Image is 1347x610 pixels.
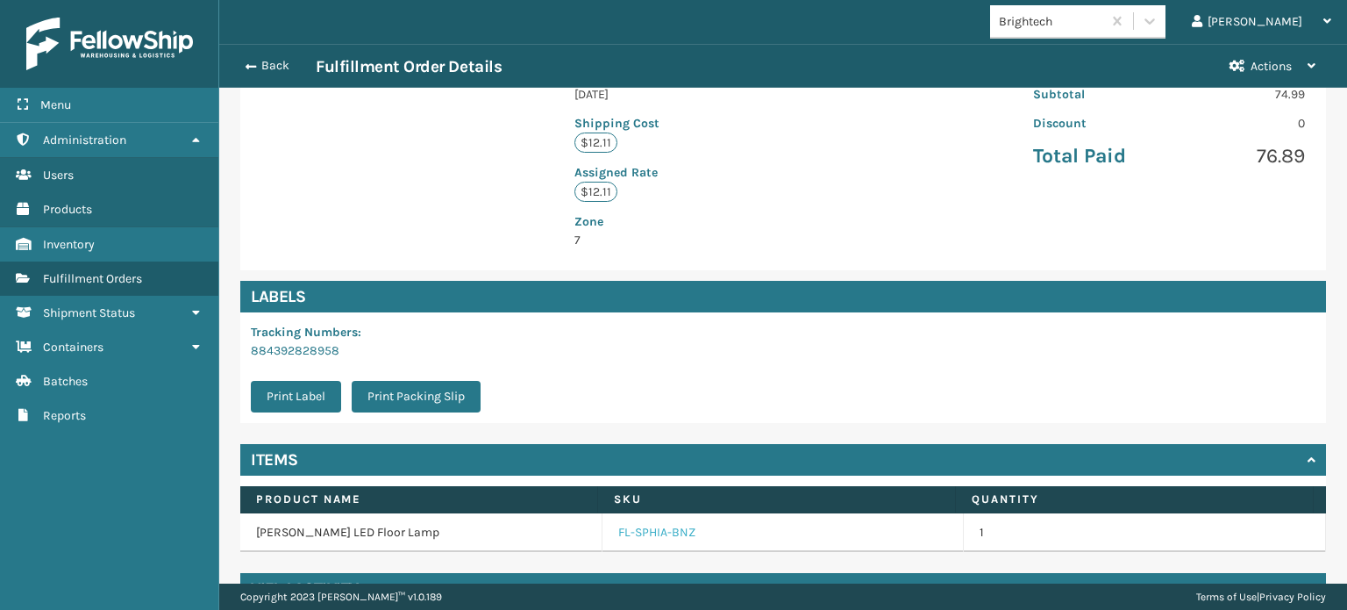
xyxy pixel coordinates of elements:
[574,163,812,182] p: Assigned Rate
[43,408,86,423] span: Reports
[235,58,316,74] button: Back
[999,12,1103,31] div: Brightech
[1196,591,1257,603] a: Terms of Use
[574,212,812,231] p: Zone
[43,133,126,147] span: Administration
[1180,85,1305,104] p: 74.99
[251,578,359,599] h4: View Activity
[1259,591,1326,603] a: Privacy Policy
[256,492,581,507] label: Product Name
[251,343,339,358] a: 884392828958
[574,212,812,248] span: 7
[1180,143,1305,169] p: 76.89
[574,133,617,153] p: $12.11
[574,85,812,104] p: [DATE]
[240,513,602,552] td: [PERSON_NAME] LED Floor Lamp
[251,325,361,340] span: Tracking Numbers :
[574,182,617,202] p: $12.11
[574,114,812,133] p: Shipping Cost
[43,374,88,389] span: Batches
[26,18,193,70] img: logo
[251,381,341,413] button: Print Label
[618,524,695,542] a: FL-SPHIA-BNZ
[40,97,71,112] span: Menu
[43,168,74,183] span: Users
[251,449,298,470] h4: Items
[240,281,1326,312] h4: Labels
[614,492,939,507] label: SKU
[1033,114,1158,133] p: Discount
[1196,584,1326,610] div: |
[43,237,95,252] span: Inventory
[1033,143,1158,169] p: Total Paid
[1214,45,1331,88] button: Actions
[972,492,1297,507] label: Quantity
[1033,85,1158,104] p: Subtotal
[43,202,92,217] span: Products
[43,305,135,320] span: Shipment Status
[1251,59,1292,74] span: Actions
[352,381,481,413] button: Print Packing Slip
[43,271,142,286] span: Fulfillment Orders
[240,584,442,610] p: Copyright 2023 [PERSON_NAME]™ v 1.0.189
[316,56,502,77] h3: Fulfillment Order Details
[1180,114,1305,133] p: 0
[43,340,103,355] span: Containers
[964,513,1326,552] td: 1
